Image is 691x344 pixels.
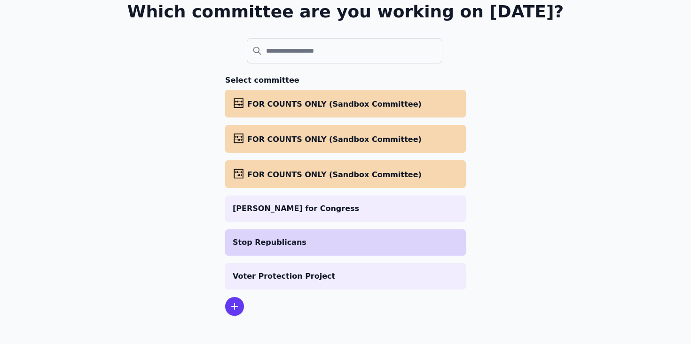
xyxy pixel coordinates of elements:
a: FOR COUNTS ONLY (Sandbox Committee) [225,90,466,117]
a: Voter Protection Project [225,263,466,289]
p: Voter Protection Project [233,271,458,282]
a: FOR COUNTS ONLY (Sandbox Committee) [225,160,466,188]
span: FOR COUNTS ONLY (Sandbox Committee) [247,100,422,109]
span: FOR COUNTS ONLY (Sandbox Committee) [247,170,422,179]
a: FOR COUNTS ONLY (Sandbox Committee) [225,125,466,153]
h3: Select committee [225,75,466,86]
span: FOR COUNTS ONLY (Sandbox Committee) [247,135,422,144]
a: [PERSON_NAME] for Congress [225,195,466,222]
p: [PERSON_NAME] for Congress [233,203,458,214]
a: Stop Republicans [225,229,466,256]
p: Stop Republicans [233,237,458,248]
h1: Which committee are you working on [DATE]? [127,2,564,21]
